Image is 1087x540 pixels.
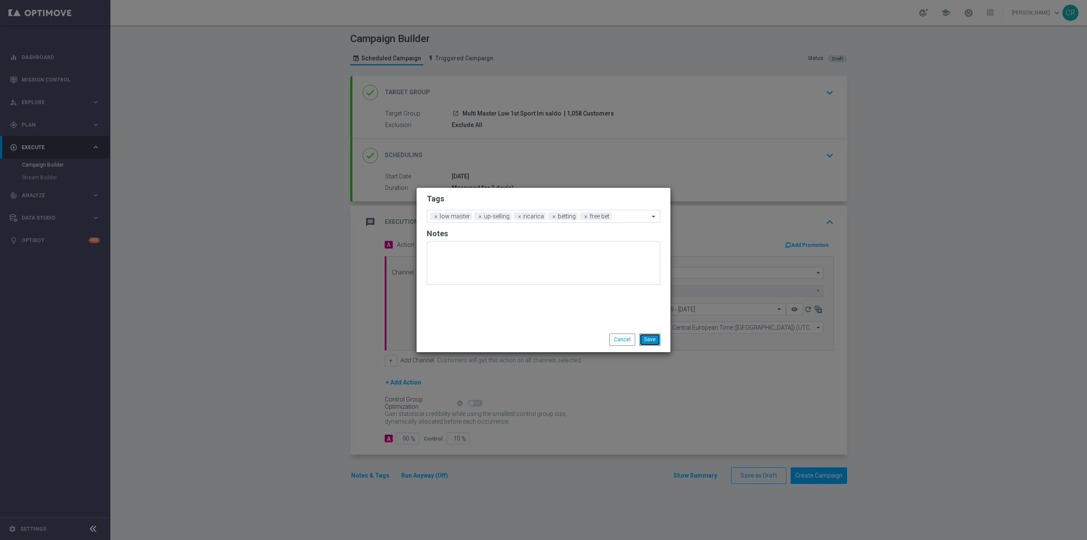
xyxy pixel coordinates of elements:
[582,212,590,220] span: ×
[427,229,660,239] h2: Notes
[432,212,440,220] span: ×
[427,210,660,223] ng-select: betting, free bet, low master, ricarica, up-selling
[609,334,635,345] button: Cancel
[516,212,524,220] span: ×
[550,212,558,220] span: ×
[427,194,660,204] h2: Tags
[521,212,546,220] span: ricarica
[482,212,512,220] span: up-selling
[639,334,660,345] button: Save
[556,212,578,220] span: betting
[438,212,472,220] span: low master
[476,212,484,220] span: ×
[588,212,611,220] span: free bet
